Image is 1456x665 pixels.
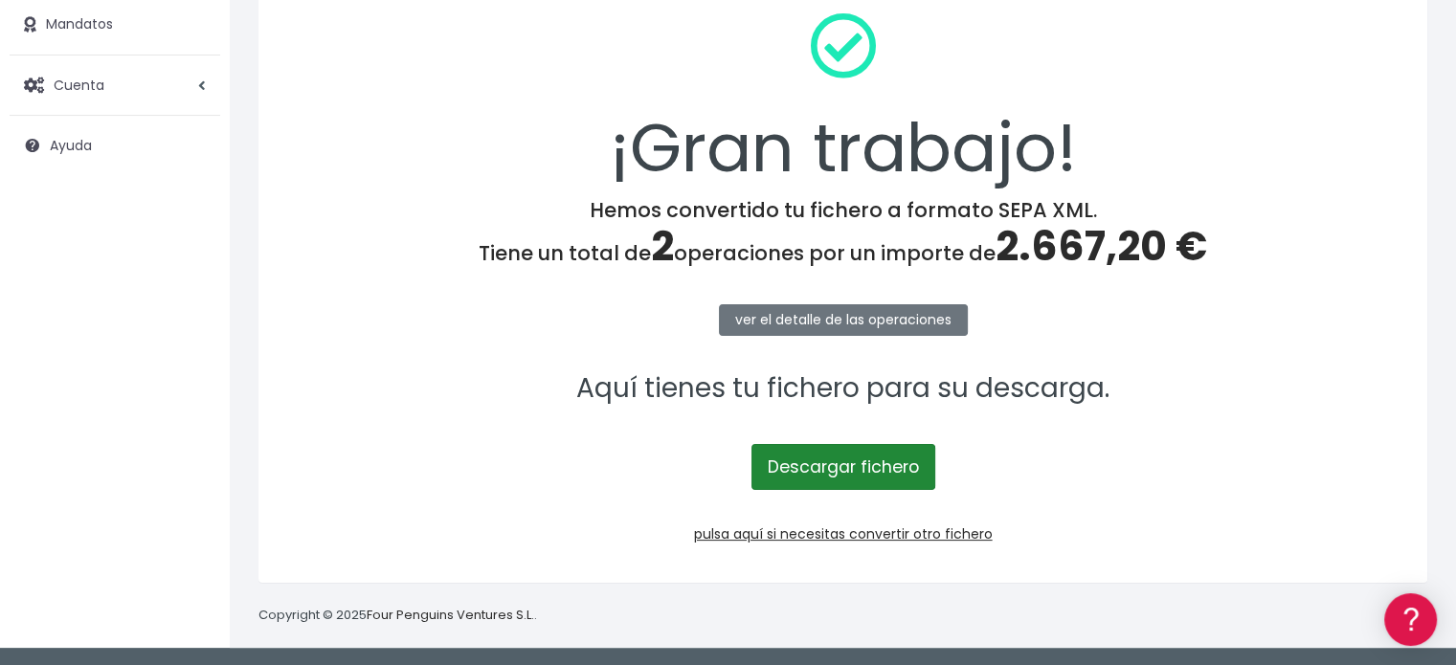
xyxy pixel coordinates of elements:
a: Descargar fichero [751,444,935,490]
a: Ayuda [10,125,220,166]
a: General [19,410,364,440]
a: Videotutoriales [19,301,364,331]
a: API [19,489,364,519]
p: Aquí tienes tu fichero para su descarga. [283,367,1402,410]
a: Four Penguins Ventures S.L. [367,606,534,624]
a: Cuenta [10,65,220,105]
a: Perfiles de empresas [19,331,364,361]
span: Ayuda [50,136,92,155]
div: Programadores [19,459,364,477]
span: 2.667,20 € [996,218,1207,275]
p: Copyright © 2025 . [258,606,537,626]
a: Problemas habituales [19,272,364,301]
a: Información general [19,163,364,192]
a: POWERED BY ENCHANT [263,551,369,569]
a: pulsa aquí si necesitas convertir otro fichero [694,524,993,543]
a: ver el detalle de las operaciones [719,304,968,336]
div: Convertir ficheros [19,211,364,230]
div: Facturación [19,380,364,398]
span: 2 [651,218,674,275]
a: Mandatos [10,5,220,45]
a: Formatos [19,242,364,272]
button: Contáctanos [19,512,364,545]
h4: Hemos convertido tu fichero a formato SEPA XML. Tiene un total de operaciones por un importe de [283,198,1402,271]
div: Información general [19,133,364,151]
span: Cuenta [54,75,104,94]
